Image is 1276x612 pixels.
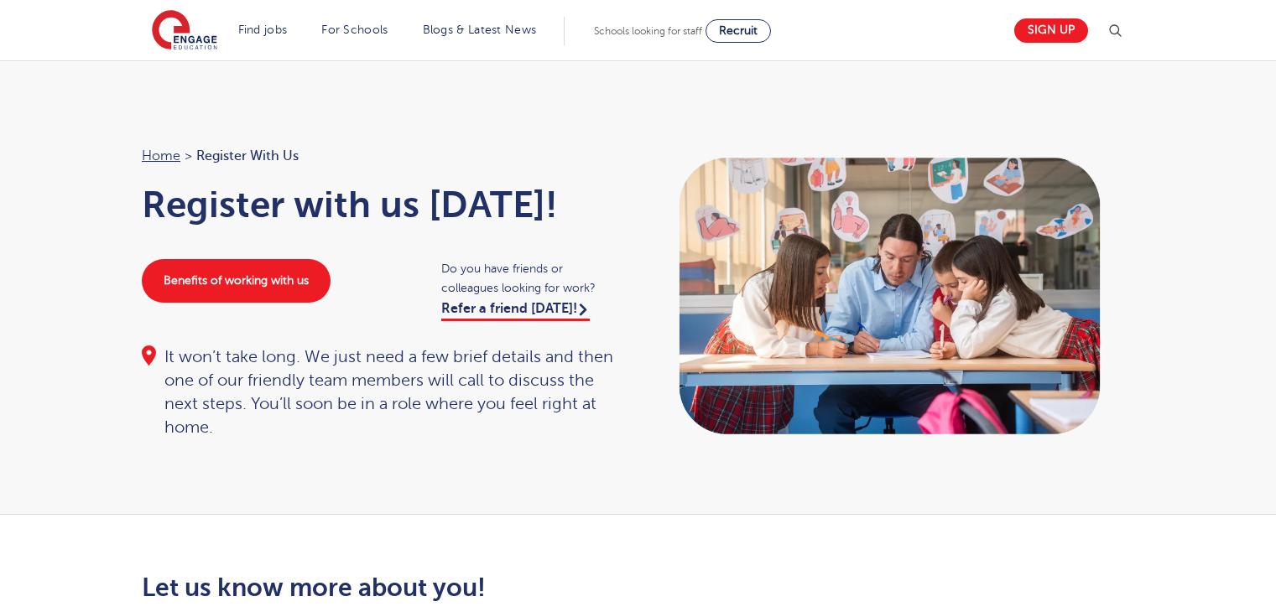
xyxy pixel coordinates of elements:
[142,345,622,439] div: It won’t take long. We just need a few brief details and then one of our friendly team members wi...
[423,23,537,36] a: Blogs & Latest News
[142,184,622,226] h1: Register with us [DATE]!
[706,19,771,43] a: Recruit
[142,148,180,163] a: Home
[321,23,388,36] a: For Schools
[441,259,622,298] span: Do you have friends or colleagues looking for work?
[1014,18,1088,43] a: Sign up
[594,25,702,37] span: Schools looking for staff
[441,301,590,321] a: Refer a friend [DATE]!
[142,573,795,602] h2: Let us know more about you!
[142,145,622,167] nav: breadcrumb
[238,23,288,36] a: Find jobs
[196,145,299,167] span: Register with us
[142,259,331,303] a: Benefits of working with us
[185,148,192,163] span: >
[152,10,217,52] img: Engage Education
[719,24,758,37] span: Recruit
